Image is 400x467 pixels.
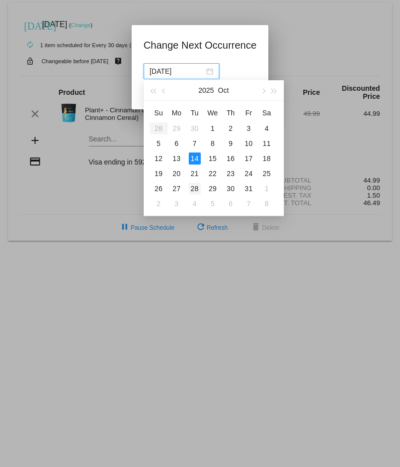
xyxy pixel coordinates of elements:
[207,168,219,180] div: 22
[218,80,229,100] button: Oct
[186,196,204,211] td: 11/4/2025
[222,136,240,151] td: 10/9/2025
[261,122,273,134] div: 4
[225,137,237,149] div: 9
[189,137,201,149] div: 7
[268,80,279,100] button: Next year (Control + right)
[168,196,186,211] td: 11/3/2025
[258,166,276,181] td: 10/25/2025
[261,137,273,149] div: 11
[222,121,240,136] td: 10/2/2025
[204,151,222,166] td: 10/15/2025
[261,198,273,210] div: 8
[261,168,273,180] div: 25
[159,80,170,100] button: Previous month (PageUp)
[153,137,165,149] div: 5
[198,80,214,100] button: 2025
[258,196,276,211] td: 11/8/2025
[168,121,186,136] td: 9/29/2025
[148,80,159,100] button: Last year (Control + left)
[240,105,258,121] th: Fri
[225,168,237,180] div: 23
[207,137,219,149] div: 8
[243,122,255,134] div: 3
[150,151,168,166] td: 10/12/2025
[204,136,222,151] td: 10/8/2025
[222,196,240,211] td: 11/6/2025
[222,105,240,121] th: Thu
[186,151,204,166] td: 10/14/2025
[150,136,168,151] td: 10/5/2025
[225,198,237,210] div: 6
[171,152,183,165] div: 13
[240,181,258,196] td: 10/31/2025
[153,168,165,180] div: 19
[207,183,219,195] div: 29
[240,136,258,151] td: 10/10/2025
[171,198,183,210] div: 3
[204,121,222,136] td: 10/1/2025
[150,196,168,211] td: 11/2/2025
[222,166,240,181] td: 10/23/2025
[153,183,165,195] div: 26
[225,152,237,165] div: 16
[171,122,183,134] div: 29
[258,105,276,121] th: Sat
[168,136,186,151] td: 10/6/2025
[186,181,204,196] td: 10/28/2025
[222,181,240,196] td: 10/30/2025
[171,137,183,149] div: 6
[171,168,183,180] div: 20
[168,105,186,121] th: Mon
[225,183,237,195] div: 30
[204,196,222,211] td: 11/5/2025
[168,181,186,196] td: 10/27/2025
[189,183,201,195] div: 28
[240,166,258,181] td: 10/24/2025
[189,168,201,180] div: 21
[222,151,240,166] td: 10/16/2025
[144,37,257,53] h1: Change Next Occurrence
[204,105,222,121] th: Wed
[153,152,165,165] div: 12
[189,198,201,210] div: 4
[204,166,222,181] td: 10/22/2025
[186,105,204,121] th: Tue
[207,122,219,134] div: 1
[243,152,255,165] div: 17
[150,181,168,196] td: 10/26/2025
[168,166,186,181] td: 10/20/2025
[240,151,258,166] td: 10/17/2025
[168,151,186,166] td: 10/13/2025
[243,168,255,180] div: 24
[261,183,273,195] div: 1
[186,121,204,136] td: 9/30/2025
[225,122,237,134] div: 2
[189,122,201,134] div: 30
[150,166,168,181] td: 10/19/2025
[261,152,273,165] div: 18
[186,166,204,181] td: 10/21/2025
[243,183,255,195] div: 31
[153,198,165,210] div: 2
[171,183,183,195] div: 27
[189,152,201,165] div: 14
[257,80,268,100] button: Next month (PageDown)
[204,181,222,196] td: 10/29/2025
[186,136,204,151] td: 10/7/2025
[258,121,276,136] td: 10/4/2025
[240,121,258,136] td: 10/3/2025
[258,181,276,196] td: 11/1/2025
[258,151,276,166] td: 10/18/2025
[243,137,255,149] div: 10
[243,198,255,210] div: 7
[258,136,276,151] td: 10/11/2025
[150,66,204,77] input: Select date
[207,198,219,210] div: 5
[240,196,258,211] td: 11/7/2025
[150,105,168,121] th: Sun
[207,152,219,165] div: 15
